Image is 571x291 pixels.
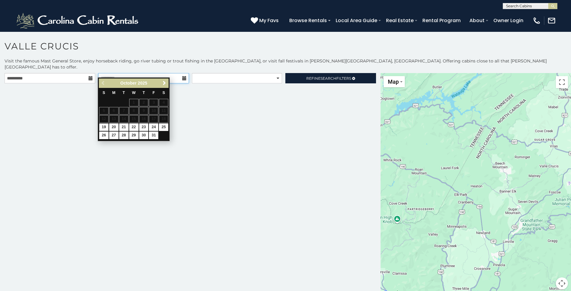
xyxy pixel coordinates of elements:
[138,81,147,85] span: 2025
[109,132,119,139] a: 27
[149,132,158,139] a: 31
[259,17,279,24] span: My Favs
[333,15,380,26] a: Local Area Guide
[143,91,145,95] span: Thursday
[119,132,129,139] a: 28
[159,123,168,131] a: 25
[466,15,488,26] a: About
[251,17,280,25] a: My Favs
[383,15,417,26] a: Real Estate
[119,123,129,131] a: 21
[129,123,139,131] a: 22
[112,91,116,95] span: Monday
[490,15,526,26] a: Owner Login
[15,12,141,30] img: White-1-2.png
[532,16,541,25] img: phone-regular-white.png
[162,81,167,85] span: Next
[306,76,351,81] span: Refine Filters
[163,91,165,95] span: Saturday
[123,91,125,95] span: Tuesday
[139,123,149,131] a: 23
[120,81,137,85] span: October
[149,123,158,131] a: 24
[419,15,464,26] a: Rental Program
[384,76,405,87] button: Change map style
[102,91,105,95] span: Sunday
[547,16,556,25] img: mail-regular-white.png
[556,277,568,289] button: Map camera controls
[153,91,155,95] span: Friday
[99,132,109,139] a: 26
[129,132,139,139] a: 29
[132,91,136,95] span: Wednesday
[160,79,168,87] a: Next
[556,76,568,88] button: Toggle fullscreen view
[139,132,149,139] a: 30
[99,123,109,131] a: 19
[388,79,399,85] span: Map
[285,73,376,83] a: RefineSearchFilters
[286,15,330,26] a: Browse Rentals
[321,76,336,81] span: Search
[109,123,119,131] a: 20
